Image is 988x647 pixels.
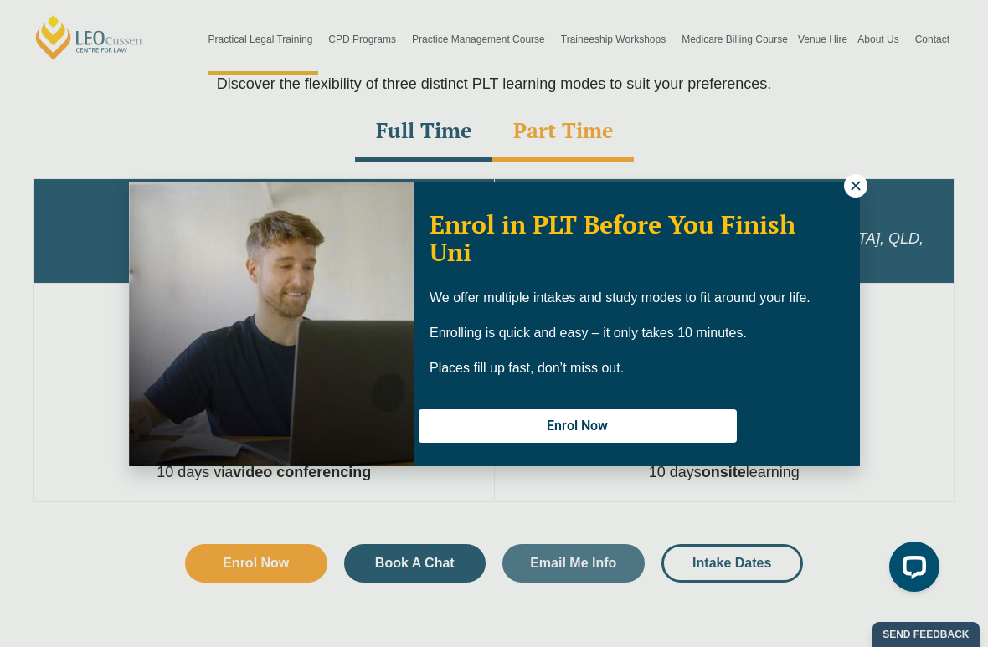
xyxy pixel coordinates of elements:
[844,174,867,198] button: Close
[876,535,946,605] iframe: LiveChat chat widget
[419,409,737,443] button: Enrol Now
[430,208,795,269] span: Enrol in PLT Before You Finish Uni
[430,326,747,340] span: Enrolling is quick and easy – it only takes 10 minutes.
[129,182,414,466] img: Woman in yellow blouse holding folders looking to the right and smiling
[430,290,810,305] span: We offer multiple intakes and study modes to fit around your life.
[430,361,624,375] span: Places fill up fast, don’t miss out.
